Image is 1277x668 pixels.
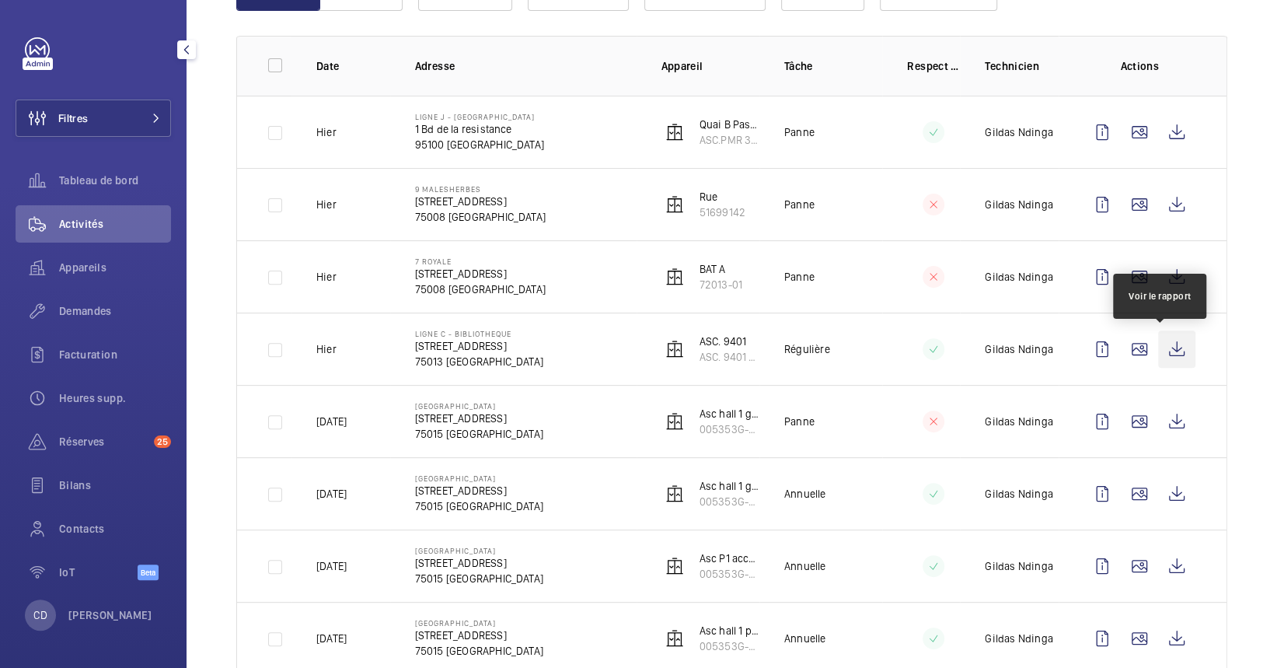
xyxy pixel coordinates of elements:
[415,282,546,297] p: 75008 [GEOGRAPHIC_DATA]
[700,189,745,205] p: Rue
[1129,289,1192,303] div: Voir le rapport
[59,390,171,406] span: Heures supp.
[415,184,546,194] p: 9 Malesherbes
[33,607,47,623] p: CD
[985,631,1052,646] p: Gildas Ndinga
[665,412,684,431] img: elevator.svg
[59,565,138,580] span: IoT
[415,121,544,137] p: 1 Bd de la resistance
[700,638,759,654] p: 005353G-A-2-17-0-29
[784,269,815,285] p: Panne
[985,414,1052,429] p: Gildas Ndinga
[316,124,337,140] p: Hier
[316,486,347,502] p: [DATE]
[316,58,390,74] p: Date
[700,277,742,292] p: 72013-01
[316,414,347,429] p: [DATE]
[16,100,171,137] button: Filtres
[415,628,543,643] p: [STREET_ADDRESS]
[985,341,1052,357] p: Gildas Ndinga
[415,498,543,514] p: 75015 [GEOGRAPHIC_DATA]
[415,137,544,152] p: 95100 [GEOGRAPHIC_DATA]
[415,618,543,628] p: [GEOGRAPHIC_DATA]
[907,58,960,74] p: Respect délai
[784,486,825,502] p: Annuelle
[415,411,543,426] p: [STREET_ADDRESS]
[415,571,543,586] p: 75015 [GEOGRAPHIC_DATA]
[665,484,684,503] img: elevator.svg
[138,565,159,580] span: Beta
[700,349,759,365] p: ASC. 9401 Q.D
[700,261,742,277] p: BAT A
[985,486,1052,502] p: Gildas Ndinga
[700,421,759,437] p: 005353G-A-2-18-0-17
[700,205,745,220] p: 51699142
[415,338,543,354] p: [STREET_ADDRESS]
[59,434,148,449] span: Réserves
[1083,58,1195,74] p: Actions
[700,623,759,638] p: Asc hall 1 panoramique 1 (duplex gauche) - (4004)
[316,558,347,574] p: [DATE]
[985,197,1052,212] p: Gildas Ndinga
[59,260,171,275] span: Appareils
[784,341,830,357] p: Régulière
[415,643,543,659] p: 75015 [GEOGRAPHIC_DATA]
[700,566,759,582] p: 005353G-A-2-94-1-04
[784,631,825,646] p: Annuelle
[665,268,684,286] img: elevator.svg
[415,546,543,555] p: [GEOGRAPHIC_DATA]
[59,173,171,188] span: Tableau de bord
[665,195,684,214] img: elevator.svg
[700,334,759,349] p: ASC. 9401
[68,607,152,623] p: [PERSON_NAME]
[784,558,825,574] p: Annuelle
[700,494,759,509] p: 005353G-A-2-18-0-17
[700,132,759,148] p: ASC.PMR 3516
[985,269,1052,285] p: Gildas Ndinga
[415,209,546,225] p: 75008 [GEOGRAPHIC_DATA]
[784,197,815,212] p: Panne
[415,354,543,369] p: 75013 [GEOGRAPHIC_DATA]
[665,557,684,575] img: elevator.svg
[415,329,543,338] p: Ligne C - BIBLIOTHEQUE
[154,435,171,448] span: 25
[316,341,337,357] p: Hier
[415,483,543,498] p: [STREET_ADDRESS]
[985,558,1052,574] p: Gildas Ndinga
[784,124,815,140] p: Panne
[415,112,544,121] p: Ligne J - [GEOGRAPHIC_DATA]
[784,58,882,74] p: Tâche
[59,216,171,232] span: Activités
[985,58,1059,74] p: Technicien
[415,194,546,209] p: [STREET_ADDRESS]
[415,58,637,74] p: Adresse
[700,478,759,494] p: Asc hall 1 grand voyageur / bureaux (AS-CDE-1)
[784,414,815,429] p: Panne
[59,521,171,537] span: Contacts
[665,340,684,358] img: elevator.svg
[58,110,88,126] span: Filtres
[700,117,759,132] p: Quai B Passerelle
[415,257,546,266] p: 7 Royale
[316,269,337,285] p: Hier
[661,58,759,74] p: Appareil
[665,123,684,142] img: elevator.svg
[59,347,171,362] span: Facturation
[415,555,543,571] p: [STREET_ADDRESS]
[59,477,171,493] span: Bilans
[415,266,546,282] p: [STREET_ADDRESS]
[415,401,543,411] p: [GEOGRAPHIC_DATA]
[700,406,759,421] p: Asc hall 1 grand voyageur / bureaux (AS-CDE-1)
[665,629,684,648] img: elevator.svg
[316,631,347,646] p: [DATE]
[415,474,543,483] p: [GEOGRAPHIC_DATA]
[316,197,337,212] p: Hier
[415,426,543,442] p: 75015 [GEOGRAPHIC_DATA]
[985,124,1052,140] p: Gildas Ndinga
[59,303,171,319] span: Demandes
[700,551,759,566] p: Asc P1 accès parking et gare - (4002)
